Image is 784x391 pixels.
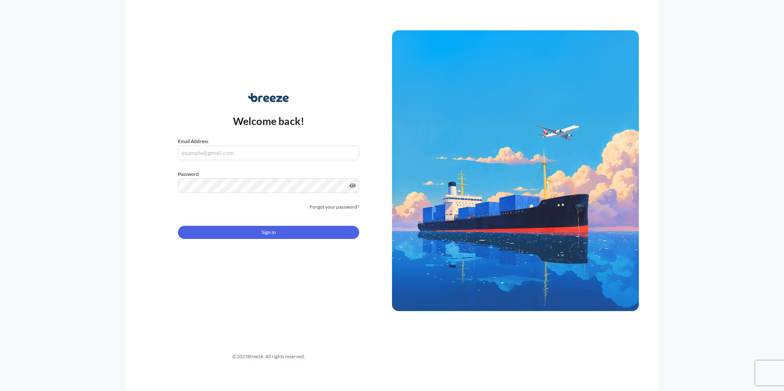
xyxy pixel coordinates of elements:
a: Forgot your password? [310,203,359,211]
button: Show password [349,182,356,189]
span: Sign In [262,228,276,236]
label: Password [178,170,359,178]
img: Ship illustration [392,30,639,311]
div: © 2025 Breeze. All rights reserved. [145,352,392,361]
p: Welcome back! [233,114,305,127]
input: example@gmail.com [178,145,359,160]
label: Email Address [178,137,208,145]
button: Sign In [178,226,359,239]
